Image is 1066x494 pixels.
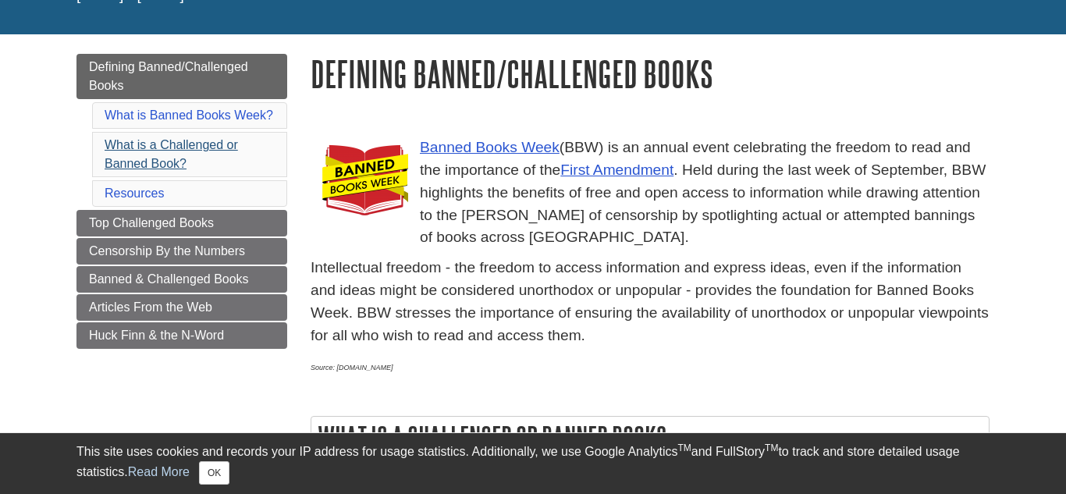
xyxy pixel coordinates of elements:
span: Banned & Challenged Books [89,272,249,286]
div: This site uses cookies and records your IP address for usage statistics. Additionally, we use Goo... [76,442,990,485]
a: Banned & Challenged Books [76,266,287,293]
a: Censorship By the Numbers [76,238,287,265]
a: What is a Challenged or Banned Book? [105,138,238,170]
a: Huck Finn & the N-Word [76,322,287,349]
p: Intellectual freedom - the freedom to access information and express ideas, even if the informati... [311,257,990,347]
a: Read More [128,465,190,478]
a: Banned Books Week [420,139,560,155]
div: Guide Page Menu [76,54,287,349]
span: Articles From the Web [89,300,212,314]
button: Close [199,461,229,485]
a: Resources [105,187,164,200]
a: Defining Banned/Challenged Books [76,54,287,99]
span: Top Challenged Books [89,216,214,229]
sup: TM [765,442,778,453]
span: Huck Finn & the N-Word [89,329,224,342]
a: First Amendment [560,162,673,178]
a: What is Banned Books Week? [105,108,273,122]
a: Articles From the Web [76,294,287,321]
h2: What is a Challenged or Banned Book? [311,417,989,458]
span: Defining Banned/Challenged Books [89,60,248,92]
img: Banned Books Week [322,140,408,216]
a: Top Challenged Books [76,210,287,236]
span: Censorship By the Numbers [89,244,245,258]
em: Source: [DOMAIN_NAME] [311,364,393,371]
sup: TM [677,442,691,453]
p: (BBW) is an annual event celebrating the freedom to read and the importance of the . Held during ... [311,137,990,249]
h1: Defining Banned/Challenged Books [311,54,990,94]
